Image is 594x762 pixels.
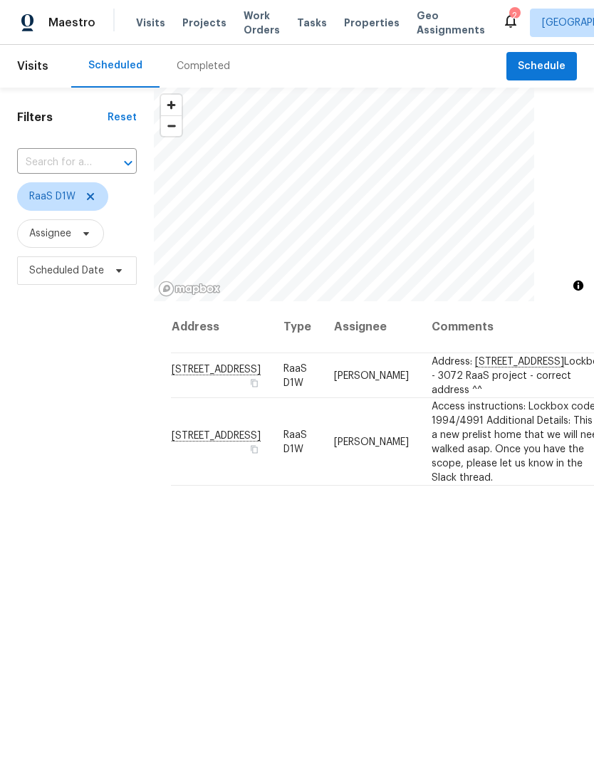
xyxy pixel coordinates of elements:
span: Work Orders [244,9,280,37]
span: Geo Assignments [417,9,485,37]
div: Completed [177,59,230,73]
canvas: Map [154,88,534,301]
span: RaaS D1W [29,189,75,204]
div: 2 [509,9,519,23]
span: Maestro [48,16,95,30]
span: Tasks [297,18,327,28]
button: Zoom out [161,115,182,136]
button: Open [118,153,138,173]
span: Toggle attribution [574,278,583,293]
span: Scheduled Date [29,263,104,278]
div: Scheduled [88,58,142,73]
button: Toggle attribution [570,277,587,294]
span: Projects [182,16,226,30]
span: [PERSON_NAME] [334,437,409,447]
span: Visits [17,51,48,82]
div: Reset [108,110,137,125]
th: Address [171,301,272,353]
span: Visits [136,16,165,30]
button: Copy Address [248,442,261,455]
th: Type [272,301,323,353]
span: [PERSON_NAME] [334,370,409,380]
input: Search for an address... [17,152,97,174]
span: Assignee [29,226,71,241]
span: Zoom out [161,116,182,136]
span: Properties [344,16,400,30]
button: Copy Address [248,376,261,389]
span: Schedule [518,58,566,75]
h1: Filters [17,110,108,125]
th: Assignee [323,301,420,353]
a: Mapbox homepage [158,281,221,297]
span: RaaS D1W [283,429,307,454]
span: RaaS D1W [283,363,307,387]
button: Zoom in [161,95,182,115]
button: Schedule [506,52,577,81]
